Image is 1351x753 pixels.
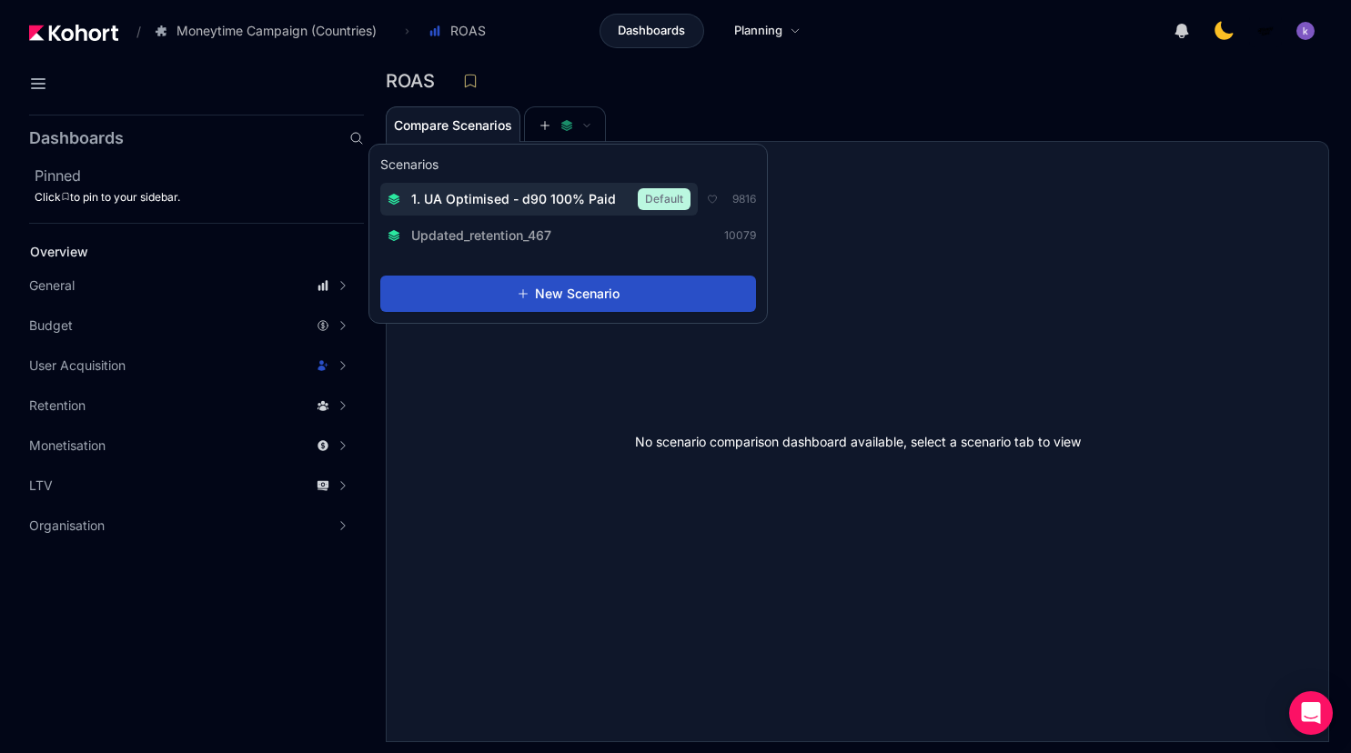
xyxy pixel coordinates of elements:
h2: Pinned [35,165,364,186]
a: Overview [24,238,333,266]
button: ROAS [418,15,505,46]
span: 1. UA Optimised - d90 100% Paid [411,190,616,208]
span: User Acquisition [29,356,126,375]
img: logo_MoneyTimeLogo_1_20250619094856634230.png [1256,22,1275,40]
span: General [29,276,75,295]
button: Moneytime Campaign (Countries) [145,15,396,46]
span: ROAS [450,22,486,40]
h3: Scenarios [380,156,439,177]
span: Compare Scenarios [394,119,512,132]
a: Dashboards [600,14,704,48]
span: 9816 [732,192,756,206]
h3: ROAS [386,72,446,90]
span: Retention [29,397,86,415]
span: LTV [29,477,53,495]
button: Updated_retention_467 [380,221,570,250]
span: Default [638,188,691,210]
div: Open Intercom Messenger [1289,691,1333,735]
span: Monetisation [29,437,106,455]
span: › [401,24,413,38]
span: Updated_retention_467 [411,226,551,245]
span: 10079 [724,228,756,243]
span: Organisation [29,517,105,535]
a: Planning [715,14,820,48]
span: New Scenario [535,285,620,303]
span: Dashboards [618,22,685,40]
span: / [122,22,141,41]
span: Overview [30,244,88,259]
span: Moneytime Campaign (Countries) [176,22,377,40]
button: New Scenario [380,276,756,312]
button: 1. UA Optimised - d90 100% PaidDefault [380,183,698,216]
img: Kohort logo [29,25,118,41]
div: No scenario comparison dashboard available, select a scenario tab to view [387,142,1328,741]
h2: Dashboards [29,130,124,146]
span: Budget [29,316,73,335]
span: Planning [734,22,782,40]
div: Click to pin to your sidebar. [35,190,364,205]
